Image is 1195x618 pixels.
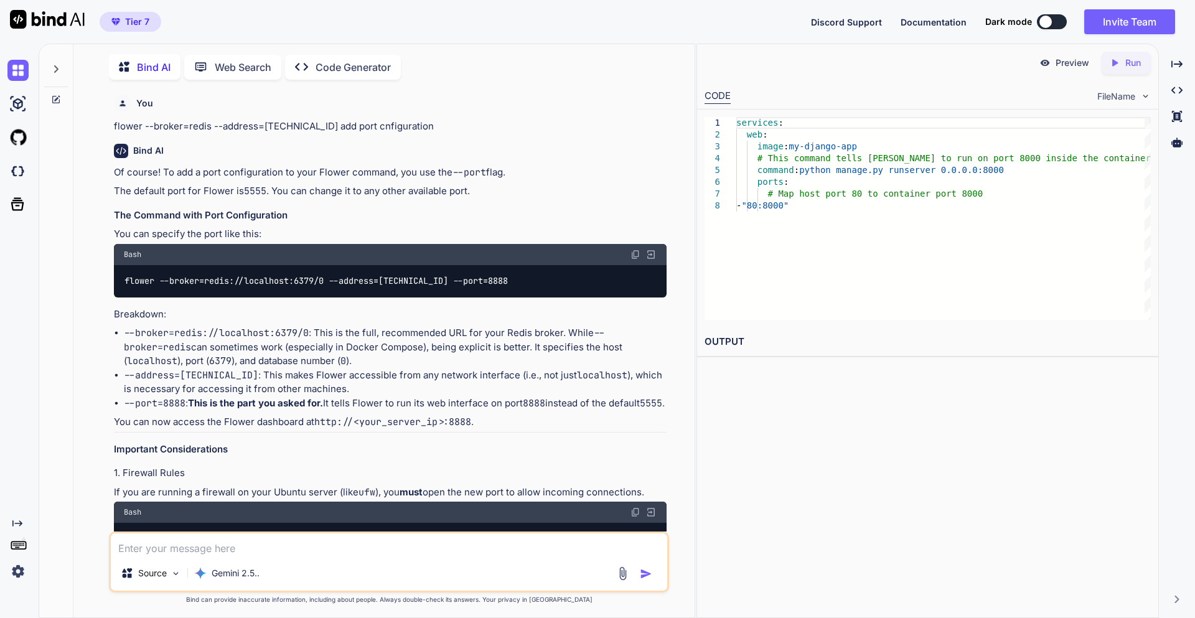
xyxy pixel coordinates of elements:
h3: Important Considerations [114,442,667,457]
img: Open in Browser [645,507,657,518]
div: 5 [705,164,720,176]
img: premium [111,18,120,26]
code: 5555 [640,397,662,410]
p: Gemini 2.5.. [212,567,260,579]
img: githubLight [7,127,29,148]
p: Of course! To add a port configuration to your Flower command, you use the flag. [114,166,667,180]
code: 8888 [523,397,545,410]
span: Bash [124,507,141,517]
span: Dark mode [985,16,1032,28]
code: http://<your_server_ip>:8888 [314,416,471,428]
p: Bind AI [137,60,171,75]
img: copy [630,507,640,517]
p: flower --broker=redis --address=[TECHNICAL_ID] add port cnfiguration [114,119,667,134]
img: attachment [616,566,630,581]
h4: Breakdown: [114,307,667,322]
code: localhost [127,355,177,367]
div: 7 [705,188,720,200]
div: 4 [705,152,720,164]
img: preview [1039,57,1051,68]
p: Bind can provide inaccurate information, including about people. Always double-check its answers.... [109,595,669,604]
span: python manage.py runserver 0.0.0.0:8000 [799,165,1004,175]
img: settings [7,561,29,582]
span: services [736,118,778,128]
span: image [757,141,783,151]
img: chevron down [1140,91,1151,101]
img: icon [640,568,652,580]
span: # This command tells [PERSON_NAME] to run on port 8000 in [757,153,1056,163]
code: 0 [340,355,346,367]
img: ai-studio [7,93,29,115]
div: CODE [705,89,731,104]
img: Pick Models [171,568,181,579]
span: Bash [124,250,141,260]
li: : This makes Flower accessible from any network interface (i.e., not just ), which is necessary f... [124,368,667,396]
p: The default port for Flower is . You can change it to any other available port. [114,184,667,199]
p: Run [1125,57,1141,69]
span: : [762,129,767,139]
span: "80:8000" [741,200,789,210]
img: darkCloudIdeIcon [7,161,29,182]
h4: 1. Firewall Rules [114,466,667,480]
img: copy [630,250,640,260]
strong: This is the part you asked for. [188,397,323,409]
span: - [736,200,741,210]
span: : [794,165,799,175]
span: Documentation [901,17,967,27]
span: Tier 7 [125,16,149,28]
button: premiumTier 7 [100,12,161,32]
div: 6 [705,176,720,188]
span: : [784,141,789,151]
li: : It tells Flower to run its web interface on port instead of the default . [124,396,667,411]
code: ufw [358,486,375,499]
code: 6379 [209,355,232,367]
code: --port=8888 [124,397,185,410]
img: Gemini 2.5 Pro [194,567,207,579]
p: Code Generator [316,60,391,75]
button: Invite Team [1084,9,1175,34]
li: : This is the full, recommended URL for your Redis broker. While can sometimes work (especially i... [124,326,667,368]
p: You can specify the port like this: [114,227,667,241]
span: FileName [1097,90,1135,103]
span: side the container [1056,153,1151,163]
code: localhost [577,369,627,382]
code: --broker=redis [124,327,605,353]
span: ports [757,177,783,187]
h2: OUTPUT [697,327,1158,357]
span: # Map host port 80 to container port 8000 [767,189,983,199]
img: chat [7,60,29,81]
code: 5555 [244,185,266,197]
h6: You [136,97,153,110]
p: Source [138,567,167,579]
img: Open in Browser [645,249,657,260]
p: Preview [1056,57,1089,69]
p: You can now access the Flower dashboard at . [114,415,667,429]
strong: must [400,486,423,498]
span: : [784,177,789,187]
code: --broker=redis://localhost:6379/0 [124,327,309,339]
h3: The Command with Port Configuration [114,208,667,223]
div: 8 [705,200,720,212]
span: Discord Support [811,17,882,27]
img: Bind AI [10,10,85,29]
code: flower --broker=redis://localhost:6379/0 --address=[TECHNICAL_ID] --port=8888 [124,274,509,288]
div: 1 [705,117,720,129]
span: my-django-app [789,141,857,151]
code: --address=[TECHNICAL_ID] [124,369,258,382]
span: web [747,129,762,139]
span: command [757,165,794,175]
button: Discord Support [811,16,882,29]
div: 3 [705,141,720,152]
span: : [778,118,783,128]
p: Web Search [215,60,271,75]
h6: Bind AI [133,144,164,157]
div: 2 [705,129,720,141]
p: If you are running a firewall on your Ubuntu server (like ), you open the new port to allow incom... [114,485,667,500]
button: Documentation [901,16,967,29]
code: --port [452,166,486,179]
